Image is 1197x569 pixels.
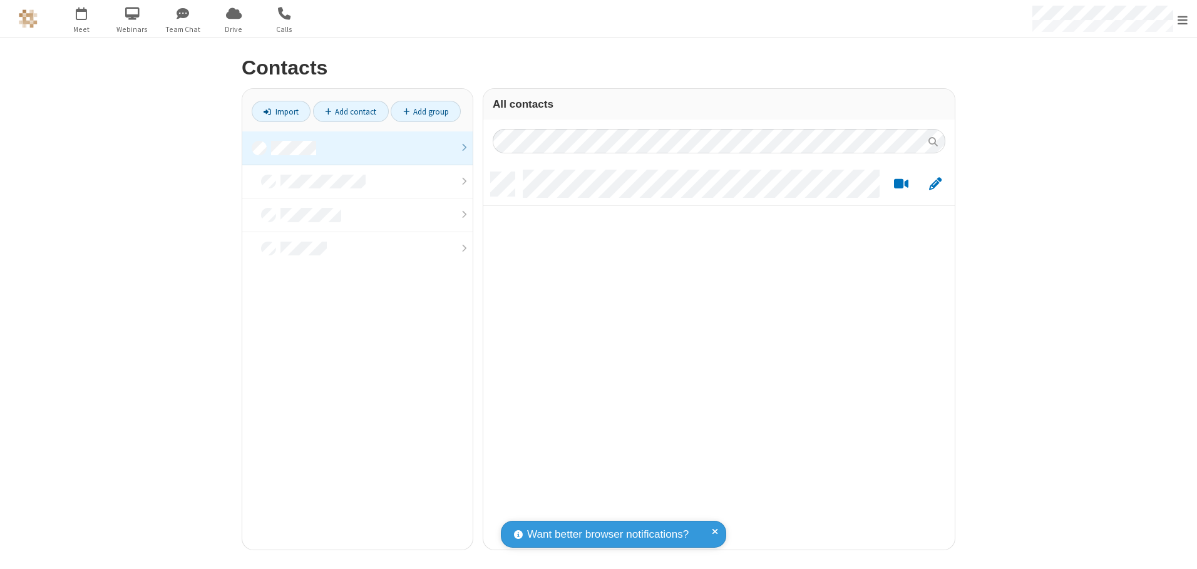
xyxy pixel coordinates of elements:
a: Add contact [313,101,389,122]
span: Team Chat [160,24,207,35]
h3: All contacts [493,98,945,110]
div: grid [483,163,955,550]
span: Meet [58,24,105,35]
button: Edit [923,177,947,192]
span: Want better browser notifications? [527,526,689,543]
span: Drive [210,24,257,35]
img: QA Selenium DO NOT DELETE OR CHANGE [19,9,38,28]
a: Add group [391,101,461,122]
a: Import [252,101,311,122]
span: Calls [261,24,308,35]
h2: Contacts [242,57,955,79]
button: Start a video meeting [889,177,913,192]
span: Webinars [109,24,156,35]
